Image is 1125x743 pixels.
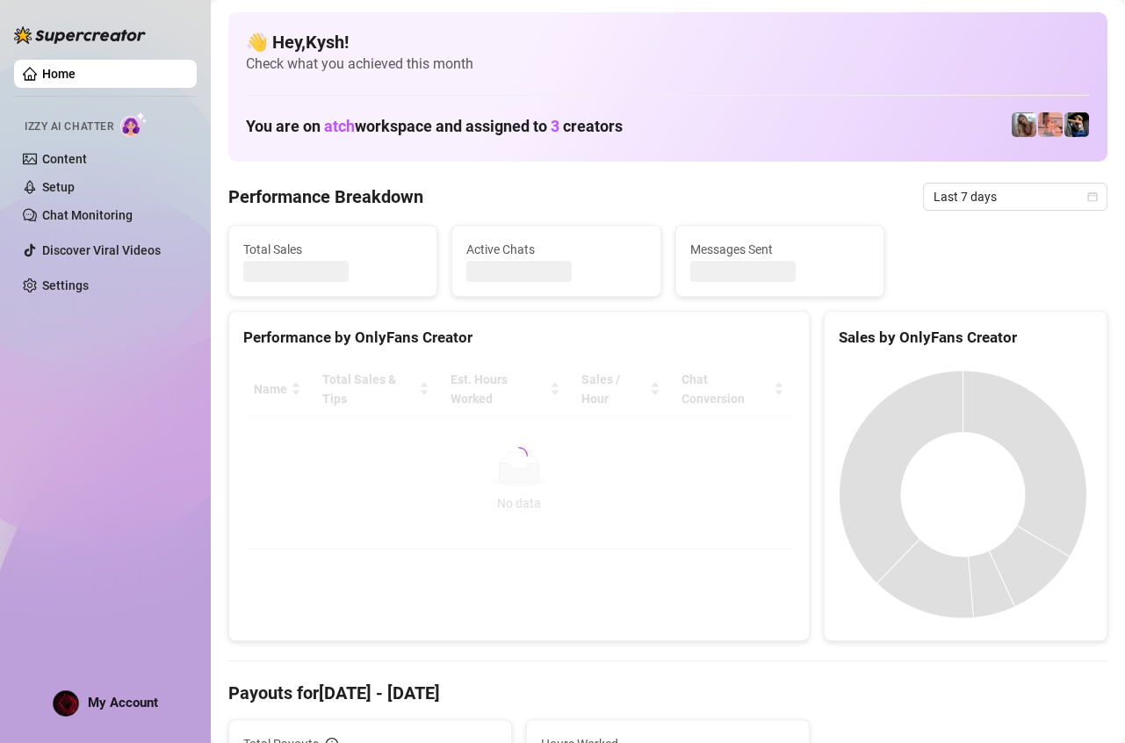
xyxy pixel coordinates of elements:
[934,184,1097,210] span: Last 7 days
[551,117,559,135] span: 3
[1012,112,1036,137] img: Kat
[1087,191,1098,202] span: calendar
[42,278,89,292] a: Settings
[324,117,355,135] span: atch
[243,326,795,350] div: Performance by OnlyFans Creator
[42,208,133,222] a: Chat Monitoring
[228,681,1107,705] h4: Payouts for [DATE] - [DATE]
[88,695,158,711] span: My Account
[690,240,869,259] span: Messages Sent
[1064,112,1089,137] img: Kaliana
[246,30,1090,54] h4: 👋 Hey, Kysh !
[466,240,645,259] span: Active Chats
[508,444,530,466] span: loading
[42,67,76,81] a: Home
[14,26,146,44] img: logo-BBDzfeDw.svg
[120,112,148,137] img: AI Chatter
[25,119,113,135] span: Izzy AI Chatter
[243,240,422,259] span: Total Sales
[1038,112,1063,137] img: Kat XXX
[54,691,78,716] img: ACg8ocKCUgHuZV3UmXYcNrvAtVaKlXKgzWJodwj0SRqA_sAEBnJrW7cqgw=s96-c
[246,54,1090,74] span: Check what you achieved this month
[839,326,1093,350] div: Sales by OnlyFans Creator
[42,152,87,166] a: Content
[228,184,423,209] h4: Performance Breakdown
[246,117,623,136] h1: You are on workspace and assigned to creators
[42,243,161,257] a: Discover Viral Videos
[42,180,75,194] a: Setup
